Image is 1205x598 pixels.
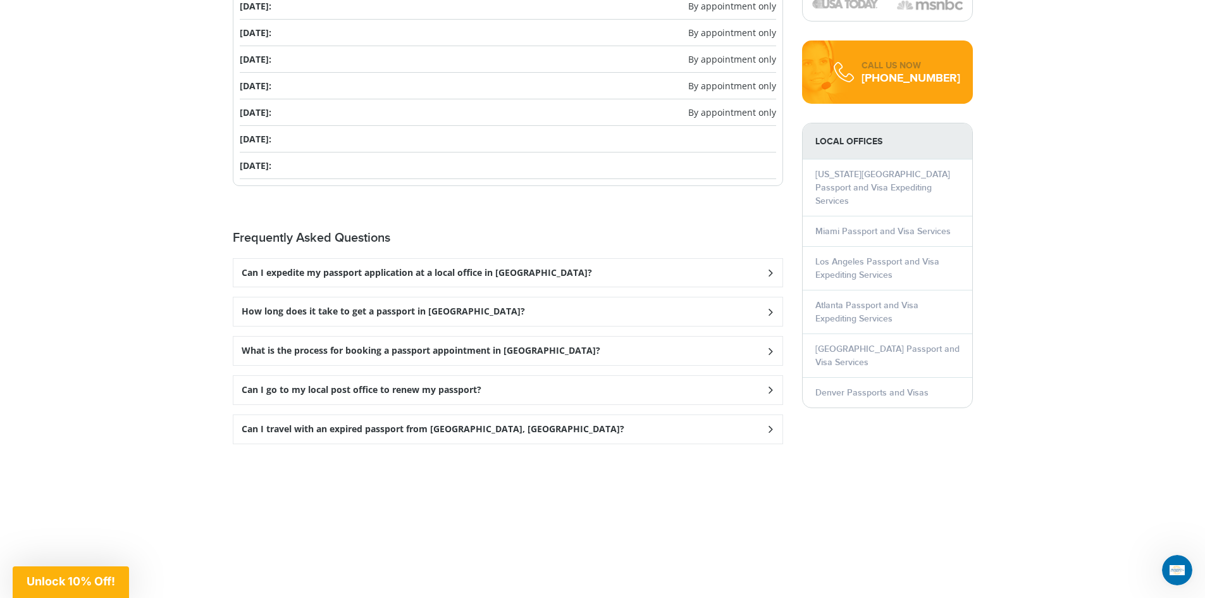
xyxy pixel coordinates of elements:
h3: Can I travel with an expired passport from [GEOGRAPHIC_DATA], [GEOGRAPHIC_DATA]? [242,424,624,435]
a: [GEOGRAPHIC_DATA] Passport and Visa Services [815,344,960,368]
span: Unlock 10% Off! [27,575,115,588]
span: By appointment only [688,79,776,92]
span: By appointment only [688,106,776,119]
a: Miami Passport and Visa Services [815,226,951,237]
a: Atlanta Passport and Visa Expediting Services [815,300,918,324]
span: By appointment only [688,26,776,39]
li: [DATE]: [240,46,776,73]
h3: How long does it take to get a passport in [GEOGRAPHIC_DATA]? [242,306,525,317]
div: Unlock 10% Off! [13,566,129,598]
span: By appointment only [688,53,776,66]
li: [DATE]: [240,20,776,46]
strong: LOCAL OFFICES [803,123,972,159]
h3: Can I expedite my passport application at a local office in [GEOGRAPHIC_DATA]? [242,268,592,278]
li: [DATE]: [240,126,776,153]
iframe: fb:comments Facebook Social Plugin [233,454,783,586]
a: Denver Passports and Visas [815,387,929,398]
h2: Frequently Asked Questions [233,230,783,246]
li: [DATE]: [240,153,776,179]
div: CALL US NOW [862,59,960,72]
a: [US_STATE][GEOGRAPHIC_DATA] Passport and Visa Expediting Services [815,169,950,206]
h3: What is the process for booking a passport appointment in [GEOGRAPHIC_DATA]? [242,346,600,356]
li: [DATE]: [240,73,776,99]
iframe: Intercom live chat [1162,555,1192,585]
div: [PHONE_NUMBER] [862,72,960,85]
a: Los Angeles Passport and Visa Expediting Services [815,256,939,280]
h3: Can I go to my local post office to renew my passport? [242,385,481,396]
li: [DATE]: [240,99,776,126]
